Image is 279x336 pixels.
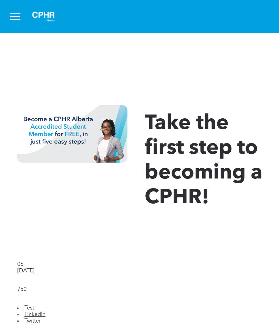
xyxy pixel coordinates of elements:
[24,305,34,311] a: Test
[17,286,262,293] div: 750
[145,113,262,208] span: Take the first step to becoming a CPHR!
[17,268,262,274] div: [DATE]
[24,312,45,317] a: LinkedIn
[6,8,24,25] button: menu
[17,261,262,268] div: 06
[24,318,41,324] a: Twitter
[26,6,61,28] img: A white background with a few lines on it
